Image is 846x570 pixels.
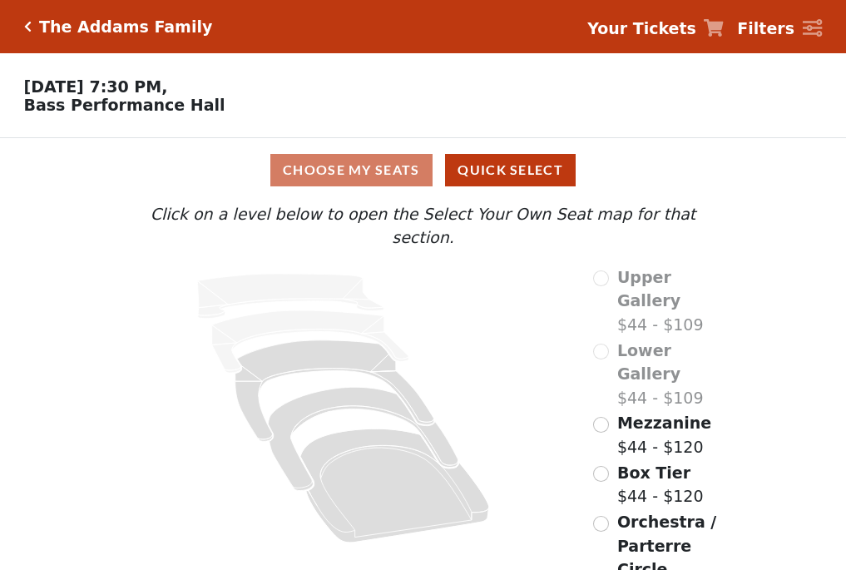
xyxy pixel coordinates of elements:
[617,414,711,432] span: Mezzanine
[617,461,704,508] label: $44 - $120
[445,154,576,186] button: Quick Select
[117,202,728,250] p: Click on a level below to open the Select Your Own Seat map for that section.
[212,310,409,373] path: Lower Gallery - Seats Available: 0
[24,21,32,32] a: Click here to go back to filters
[617,341,680,384] span: Lower Gallery
[617,265,729,337] label: $44 - $109
[198,274,384,319] path: Upper Gallery - Seats Available: 0
[617,339,729,410] label: $44 - $109
[737,17,822,41] a: Filters
[587,17,724,41] a: Your Tickets
[737,19,794,37] strong: Filters
[587,19,696,37] strong: Your Tickets
[617,463,690,482] span: Box Tier
[301,429,490,543] path: Orchestra / Parterre Circle - Seats Available: 230
[617,268,680,310] span: Upper Gallery
[617,411,711,458] label: $44 - $120
[39,17,212,37] h5: The Addams Family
